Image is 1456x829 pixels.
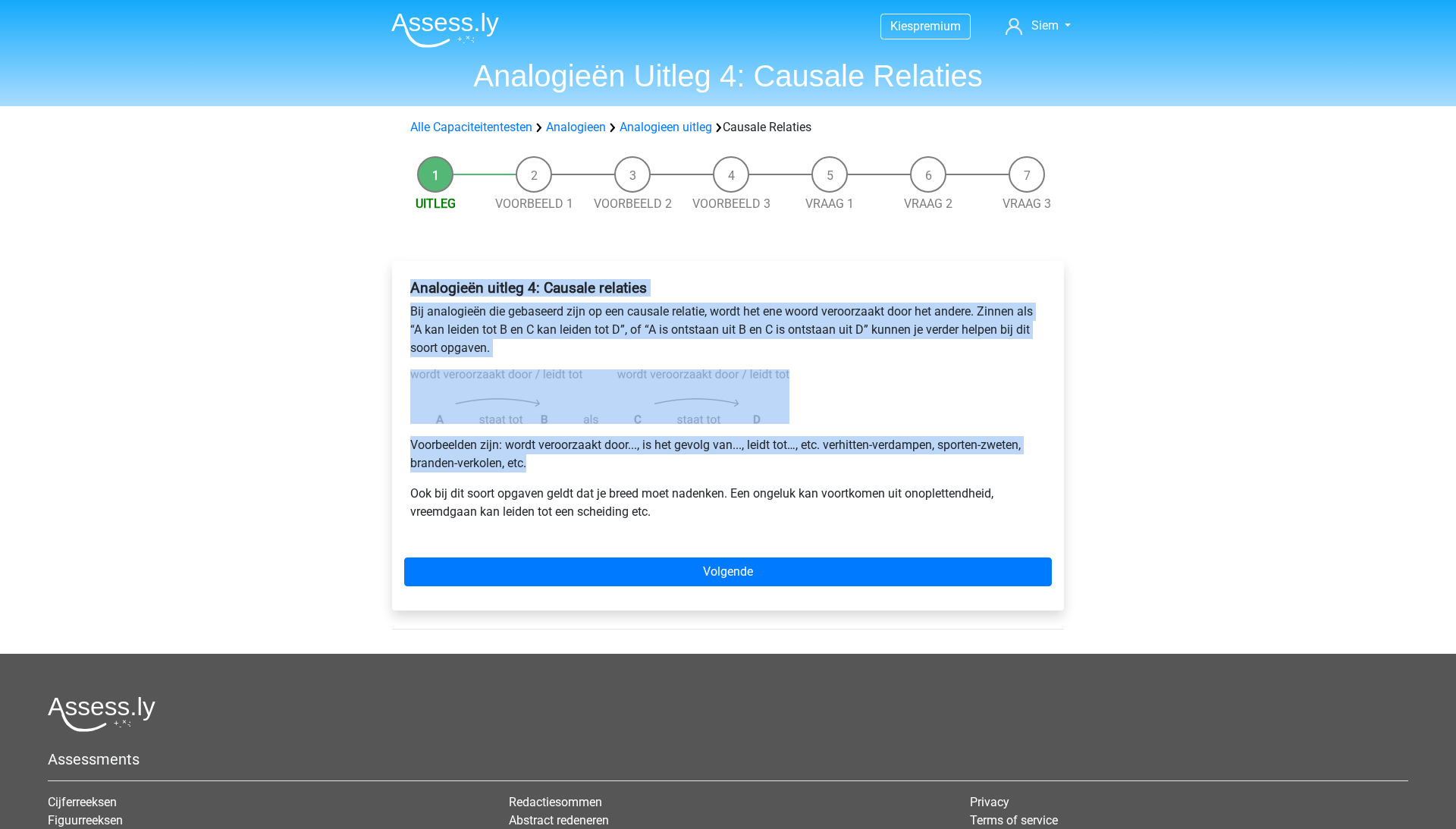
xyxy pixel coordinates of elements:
a: Figuurreeksen [48,813,123,827]
a: Analogieen uitleg [620,120,712,134]
img: Assessly logo [48,696,155,732]
span: premium [913,19,961,33]
a: Voorbeeld 1 [495,196,573,211]
a: Terms of service [970,813,1058,827]
div: Causale Relaties [404,118,1052,137]
b: Analogieën uitleg 4: Causale relaties [410,279,647,297]
a: Vraag 3 [1003,196,1051,211]
a: Vraag 2 [904,196,952,211]
a: Abstract redeneren [509,813,609,827]
a: Kiespremium [881,16,970,36]
p: Voorbeelden zijn: wordt veroorzaakt door..., is het gevolg van..., leidt tot…, etc. verhitten-ver... [410,436,1046,473]
span: Kies [890,19,913,33]
a: Privacy [970,795,1009,809]
a: Uitleg [416,196,456,211]
h5: Assessments [48,750,1408,768]
a: Redactiesommen [509,795,602,809]
a: Analogieen [546,120,606,134]
h1: Analogieën Uitleg 4: Causale Relaties [379,58,1077,94]
a: Volgende [404,557,1052,586]
p: Ook bij dit soort opgaven geldt dat je breed moet nadenken. Een ongeluk kan voortkomen uit onople... [410,485,1046,521]
a: Siem [999,17,1077,35]
a: Voorbeeld 3 [692,196,770,211]
p: Bij analogieën die gebaseerd zijn op een causale relatie, wordt het ene woord veroorzaakt door he... [410,303,1046,357]
a: Cijferreeksen [48,795,117,809]
a: Alle Capaciteitentesten [410,120,532,134]
span: Siem [1031,18,1059,33]
img: Assessly [391,12,499,48]
a: Voorbeeld 2 [594,196,672,211]
img: analogies_pattern4.png [410,369,789,424]
a: Vraag 1 [805,196,854,211]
